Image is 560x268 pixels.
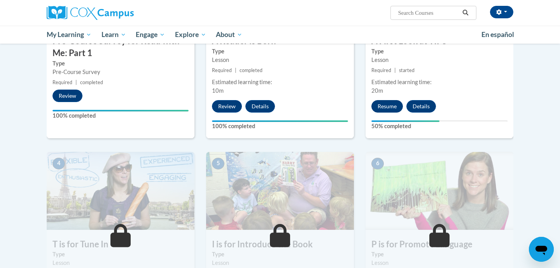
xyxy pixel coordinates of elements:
span: About [216,30,242,39]
div: Lesson [371,56,507,64]
h3: Pre-Course Survey for Read with Me: Part 1 [47,35,194,59]
span: Explore [175,30,206,39]
button: Review [212,100,242,113]
label: Type [52,250,189,259]
button: Details [245,100,275,113]
button: Details [406,100,436,113]
div: Main menu [35,26,525,44]
div: Lesson [212,56,348,64]
span: | [235,67,236,73]
img: Cox Campus [47,6,134,20]
label: 50% completed [371,122,507,130]
iframe: Button to launch messaging window [529,237,554,262]
span: | [394,67,396,73]
span: Required [212,67,232,73]
span: Required [52,79,72,85]
label: Type [371,250,507,259]
span: completed [80,79,103,85]
h3: P is for Promote Language [366,238,513,250]
button: Search [460,8,471,18]
div: Lesson [212,259,348,267]
a: Engage [131,26,170,44]
a: En español [476,26,519,43]
div: Your progress [371,120,439,122]
img: Course Image [206,152,354,230]
span: En español [481,30,514,39]
span: 5 [212,158,224,169]
div: Lesson [52,259,189,267]
input: Search Courses [397,8,460,18]
button: Account Settings [490,6,513,18]
button: Resume [371,100,403,113]
a: Explore [170,26,211,44]
a: Learn [96,26,131,44]
a: My Learning [42,26,96,44]
span: completed [240,67,262,73]
h3: T is for Tune In [47,238,194,250]
div: Your progress [212,120,348,122]
span: My Learning [47,30,91,39]
img: Course Image [366,152,513,230]
img: Course Image [47,152,194,230]
button: Review [52,90,82,102]
label: Type [212,250,348,259]
h3: I is for Introduce the Book [206,238,354,250]
label: 100% completed [52,111,189,120]
span: 20m [371,87,383,94]
div: Estimated learning time: [212,78,348,86]
a: About [211,26,248,44]
span: 10m [212,87,224,94]
label: 100% completed [212,122,348,130]
label: Type [371,47,507,56]
label: Type [212,47,348,56]
div: Your progress [52,110,189,111]
label: Type [52,59,189,68]
span: started [399,67,415,73]
div: Lesson [371,259,507,267]
span: Required [371,67,391,73]
div: Estimated learning time: [371,78,507,86]
span: 6 [371,158,384,169]
a: Cox Campus [47,6,194,20]
div: Pre-Course Survey [52,68,189,76]
span: Engage [136,30,165,39]
span: | [75,79,77,85]
span: Learn [101,30,126,39]
span: 4 [52,158,65,169]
